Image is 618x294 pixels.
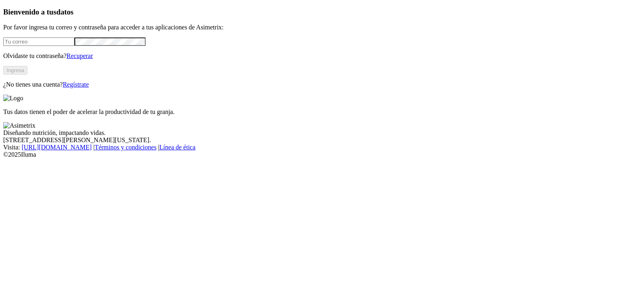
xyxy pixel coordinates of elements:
[3,151,615,158] div: © 2025 Iluma
[22,144,92,151] a: [URL][DOMAIN_NAME]
[3,122,35,129] img: Asimetrix
[95,144,157,151] a: Términos y condiciones
[56,8,74,16] span: datos
[3,8,615,17] h3: Bienvenido a tus
[3,52,615,60] p: Olvidaste tu contraseña?
[3,95,23,102] img: Logo
[3,137,615,144] div: [STREET_ADDRESS][PERSON_NAME][US_STATE].
[66,52,93,59] a: Recuperar
[3,24,615,31] p: Por favor ingresa tu correo y contraseña para acceder a tus aplicaciones de Asimetrix:
[3,66,27,75] button: Ingresa
[3,144,615,151] div: Visita : | |
[3,129,615,137] div: Diseñando nutrición, impactando vidas.
[3,81,615,88] p: ¿No tienes una cuenta?
[159,144,196,151] a: Línea de ética
[3,37,74,46] input: Tu correo
[63,81,89,88] a: Regístrate
[3,108,615,116] p: Tus datos tienen el poder de acelerar la productividad de tu granja.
